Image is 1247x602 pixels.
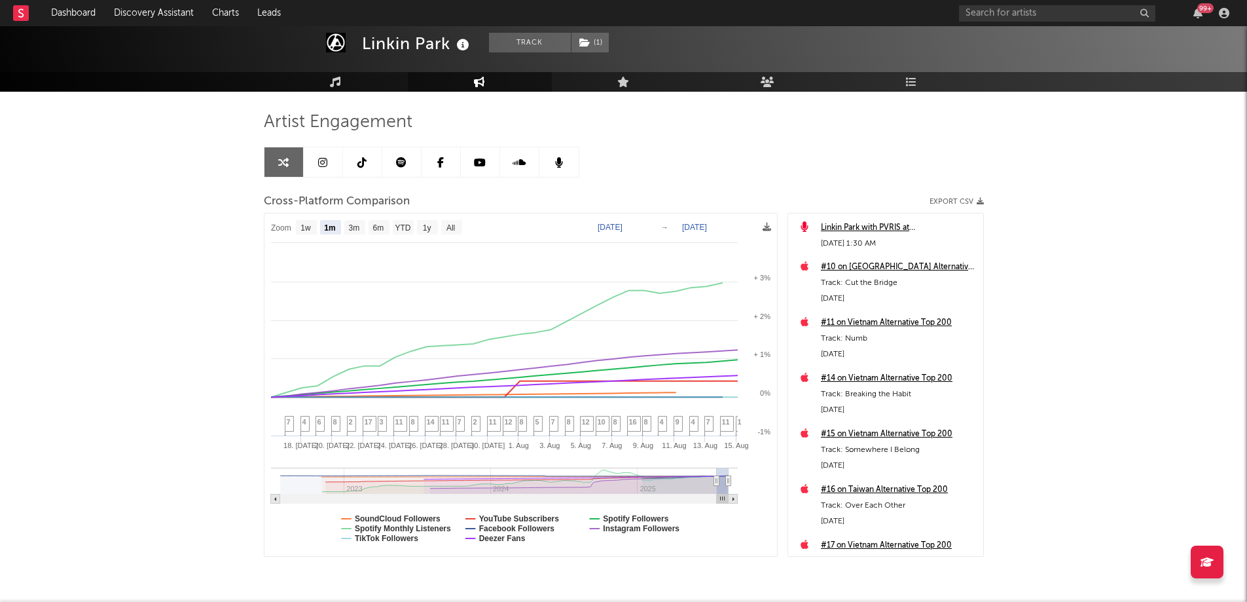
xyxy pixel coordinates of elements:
[355,534,418,543] text: TikTok Followers
[821,220,977,236] a: Linkin Park with PVRIS at [GEOGRAPHIC_DATA] ([DATE])
[821,442,977,458] div: Track: Somewhere I Belong
[571,33,609,52] button: (1)
[317,418,321,426] span: 6
[479,524,554,533] text: Facebook Followers
[520,418,524,426] span: 8
[535,418,539,426] span: 5
[395,223,410,233] text: YTD
[380,418,384,426] span: 3
[355,524,451,533] text: Spotify Monthly Listeners
[348,223,359,233] text: 3m
[446,223,454,233] text: All
[362,33,473,54] div: Linkin Park
[355,514,441,523] text: SoundCloud Followers
[662,442,686,449] text: 11. Aug
[408,442,443,449] text: 26. [DATE]
[264,115,412,130] span: Artist Engagement
[439,442,473,449] text: 28. [DATE]
[473,418,477,426] span: 2
[821,458,977,474] div: [DATE]
[442,418,450,426] span: 11
[333,418,337,426] span: 8
[551,418,555,426] span: 7
[629,418,637,426] span: 16
[821,386,977,402] div: Track: Breaking the Habit
[582,418,590,426] span: 12
[271,223,291,233] text: Zoom
[660,418,664,426] span: 4
[479,514,559,523] text: YouTube Subscribers
[738,418,742,426] span: 1
[570,442,590,449] text: 5. Aug
[613,418,617,426] span: 8
[691,418,695,426] span: 4
[676,418,679,426] span: 9
[395,418,403,426] span: 11
[598,418,605,426] span: 10
[603,514,668,523] text: Spotify Followers
[1197,3,1214,13] div: 99 +
[632,442,653,449] text: 9. Aug
[489,418,497,426] span: 11
[706,418,710,426] span: 7
[346,442,380,449] text: 22. [DATE]
[264,194,410,210] span: Cross-Platform Comparison
[372,223,384,233] text: 6m
[489,33,571,52] button: Track
[470,442,505,449] text: 30. [DATE]
[539,442,560,449] text: 3. Aug
[603,524,679,533] text: Instagram Followers
[365,418,372,426] span: 17
[959,5,1155,22] input: Search for artists
[567,418,571,426] span: 8
[349,418,353,426] span: 2
[571,33,609,52] span: ( 1 )
[821,482,977,498] a: #16 on Taiwan Alternative Top 200
[479,534,525,543] text: Deezer Fans
[324,223,335,233] text: 1m
[660,223,668,232] text: →
[821,426,977,442] a: #15 on Vietnam Alternative Top 200
[376,442,411,449] text: 24. [DATE]
[722,418,730,426] span: 11
[821,514,977,529] div: [DATE]
[930,198,984,206] button: Export CSV
[724,442,748,449] text: 15. Aug
[821,554,977,569] div: Track: Faint
[821,236,977,252] div: [DATE] 1:30 AM
[821,538,977,554] a: #17 on Vietnam Alternative Top 200
[598,223,623,232] text: [DATE]
[821,331,977,347] div: Track: Numb
[757,428,770,436] text: -1%
[821,259,977,275] a: #10 on [GEOGRAPHIC_DATA] Alternative Top 200
[821,315,977,331] div: #11 on Vietnam Alternative Top 200
[505,418,513,426] span: 12
[821,371,977,386] a: #14 on Vietnam Alternative Top 200
[427,418,435,426] span: 14
[682,223,707,232] text: [DATE]
[821,347,977,362] div: [DATE]
[821,498,977,514] div: Track: Over Each Other
[458,418,461,426] span: 7
[602,442,622,449] text: 7. Aug
[300,223,311,233] text: 1w
[1193,8,1202,18] button: 99+
[821,291,977,307] div: [DATE]
[753,274,770,282] text: + 3%
[644,418,648,426] span: 8
[283,442,318,449] text: 18. [DATE]
[760,389,770,397] text: 0%
[314,442,349,449] text: 20. [DATE]
[508,442,528,449] text: 1. Aug
[753,312,770,320] text: + 2%
[821,402,977,418] div: [DATE]
[287,418,291,426] span: 7
[422,223,431,233] text: 1y
[753,350,770,358] text: + 1%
